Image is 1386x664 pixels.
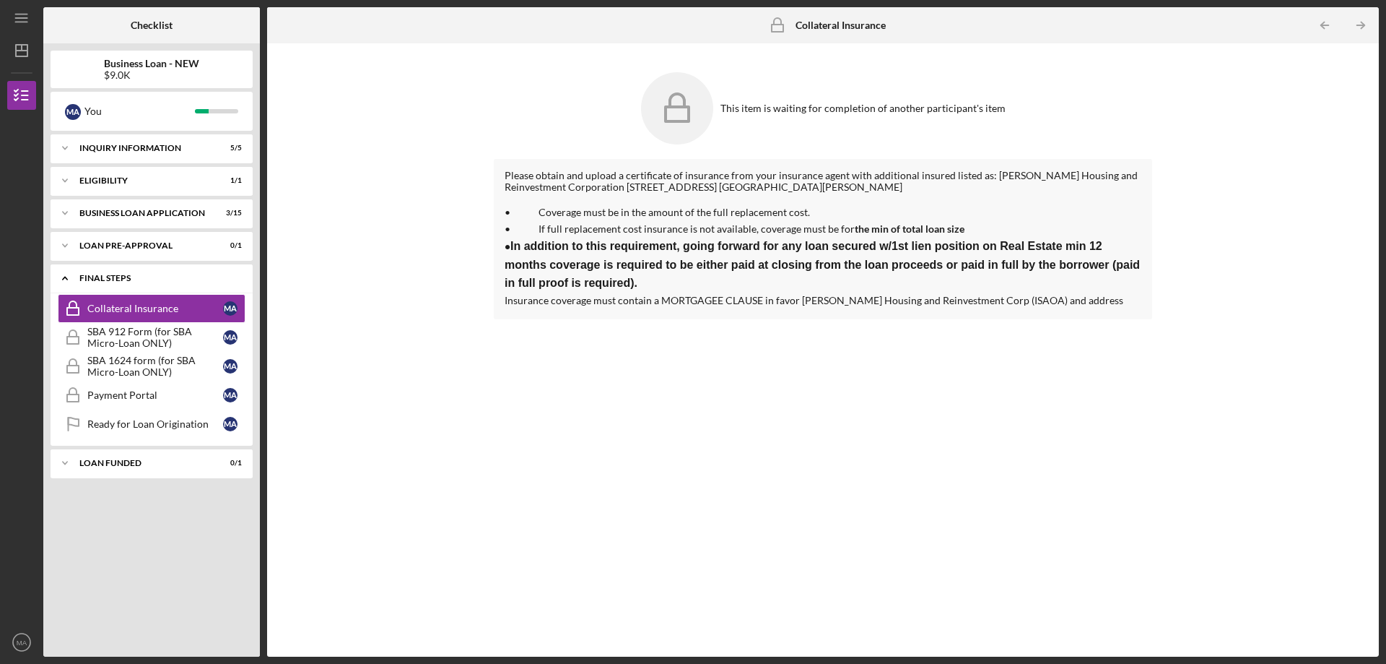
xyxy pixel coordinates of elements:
[87,355,223,378] div: SBA 1624 form (for SBA Micro-Loan ONLY)
[223,301,237,316] div: M A
[223,359,237,374] div: M A
[223,330,237,345] div: M A
[855,223,964,235] strong: the min of total loan size
[104,58,199,69] b: Business Loan - NEW
[17,639,27,647] text: MA
[79,241,206,250] div: LOAN PRE-APPROVAL
[505,204,1141,220] p: • Coverage must be in the amount of the full replacement cost.
[216,176,242,185] div: 1 / 1
[87,389,223,401] div: Payment Portal
[87,303,223,314] div: Collateral Insurance
[79,274,235,283] div: FINAL STEPS
[223,388,237,402] div: M A
[216,241,242,250] div: 0 / 1
[216,144,242,152] div: 5 / 5
[505,240,1140,289] span: In addition to this requirement, going forward for any loan secured w/1st lien position on Real E...
[223,417,237,431] div: M A
[79,459,206,467] div: LOAN FUNDED
[216,459,242,467] div: 0 / 1
[58,381,245,410] a: Payment PortalMA
[87,418,223,430] div: Ready for Loan Origination
[87,326,223,349] div: SBA 912 Form (for SBA Micro-Loan ONLY)
[104,69,199,81] div: $9.0K
[58,410,245,439] a: Ready for Loan OriginationMA
[58,323,245,352] a: SBA 912 Form (for SBA Micro-Loan ONLY)MA
[58,294,245,323] a: Collateral InsuranceMA
[131,20,173,31] b: Checklist
[79,176,206,185] div: ELIGIBILITY
[505,170,1141,193] div: Please obtain and upload a certificate of insurance from your insurance agent with additional ins...
[7,628,36,657] button: MA
[505,221,1141,237] p: • If full replacement cost insurance is not available, coverage must be for
[79,209,206,217] div: BUSINESS LOAN APPLICATION
[84,99,195,124] div: You
[720,103,1006,114] div: This item is waiting for completion of another participant's item
[796,20,886,31] b: Collateral Insurance
[65,104,81,120] div: M A
[58,352,245,381] a: SBA 1624 form (for SBA Micro-Loan ONLY)MA
[216,209,242,217] div: 3 / 15
[79,144,206,152] div: INQUIRY INFORMATION
[505,240,1140,289] strong: •
[505,293,1141,309] p: Insurance coverage must contain a MORTGAGEE CLAUSE in favor [PERSON_NAME] Housing and Reinvestmen...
